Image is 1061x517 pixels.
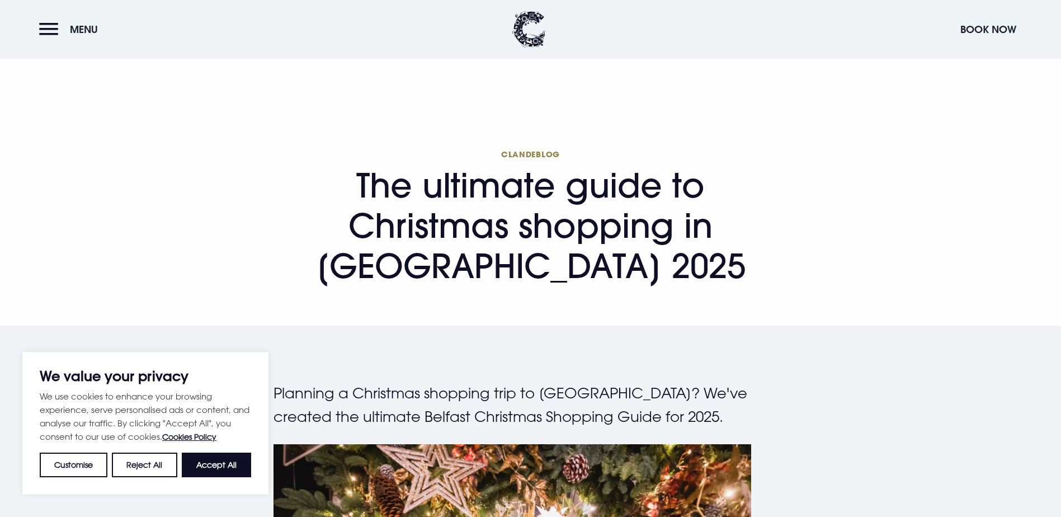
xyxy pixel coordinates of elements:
[40,453,107,477] button: Customise
[70,23,98,36] span: Menu
[273,149,788,159] span: Clandeblog
[273,149,788,286] h1: The ultimate guide to Christmas shopping in [GEOGRAPHIC_DATA] 2025
[182,453,251,477] button: Accept All
[39,17,103,41] button: Menu
[512,11,546,48] img: Clandeboye Lodge
[112,453,177,477] button: Reject All
[22,352,268,495] div: We value your privacy
[273,382,788,428] p: Planning a Christmas shopping trip to [GEOGRAPHIC_DATA]? We've created the ultimate Belfast Chris...
[40,369,251,383] p: We value your privacy
[955,17,1022,41] button: Book Now
[162,432,216,441] a: Cookies Policy
[40,389,251,444] p: We use cookies to enhance your browsing experience, serve personalised ads or content, and analys...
